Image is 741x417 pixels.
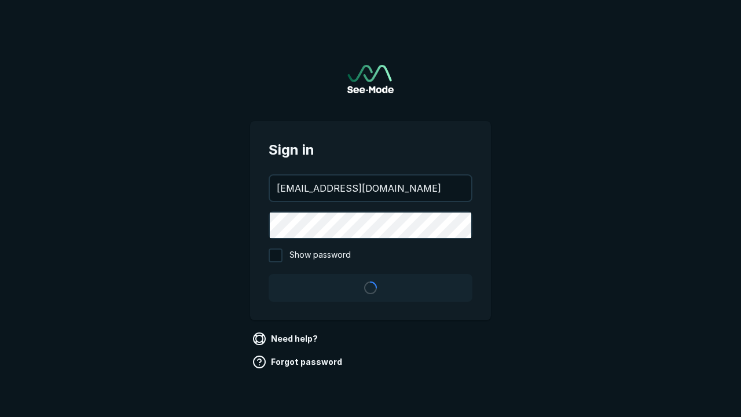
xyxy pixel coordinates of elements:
span: Show password [289,248,351,262]
a: Forgot password [250,353,347,371]
img: See-Mode Logo [347,65,394,93]
input: your@email.com [270,175,471,201]
a: Go to sign in [347,65,394,93]
a: Need help? [250,330,322,348]
span: Sign in [269,140,472,160]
